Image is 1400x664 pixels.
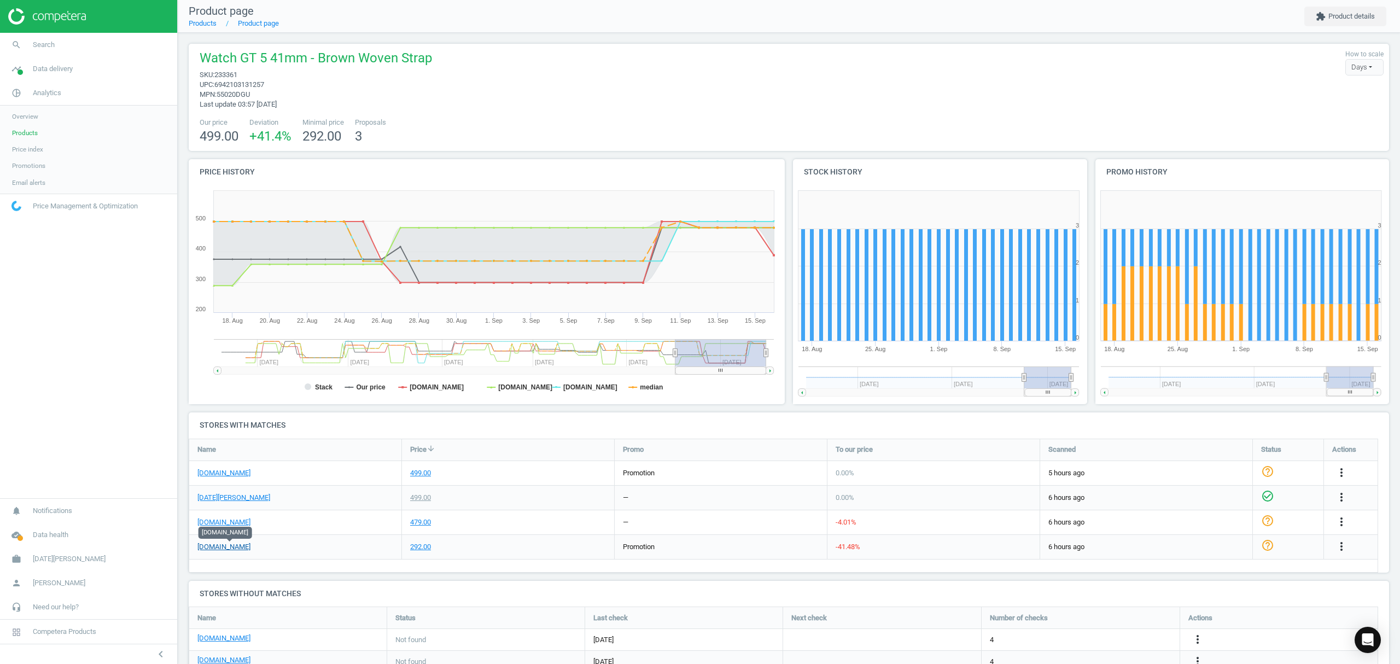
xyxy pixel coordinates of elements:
[560,317,577,324] tspan: 5. Sep
[395,635,426,645] span: Not found
[197,445,216,455] span: Name
[8,8,86,25] img: ajHJNr6hYgQAAAAASUVORK5CYII=
[189,412,1389,438] h4: Stores with matches
[1261,445,1281,455] span: Status
[410,517,431,527] div: 479.00
[1378,297,1381,304] text: 1
[930,346,948,352] tspan: 1. Sep
[33,506,72,516] span: Notifications
[634,317,652,324] tspan: 9. Sep
[1076,259,1079,266] text: 2
[563,383,617,391] tspan: [DOMAIN_NAME]
[410,468,431,478] div: 499.00
[1261,539,1274,552] i: help_outline
[33,578,85,588] span: [PERSON_NAME]
[217,90,250,98] span: 55020DGU
[427,444,435,453] i: arrow_downward
[260,317,280,324] tspan: 20. Aug
[1048,468,1244,478] span: 5 hours ago
[249,118,291,127] span: Deviation
[200,129,238,144] span: 499.00
[836,543,860,551] span: -41.48 %
[990,613,1048,623] span: Number of checks
[1104,346,1124,352] tspan: 18. Aug
[485,317,503,324] tspan: 1. Sep
[315,383,332,391] tspan: Stack
[1261,465,1274,478] i: help_outline
[409,317,429,324] tspan: 28. Aug
[334,317,354,324] tspan: 24. Aug
[33,554,106,564] span: [DATE][PERSON_NAME]
[1345,50,1384,59] label: How to scale
[1335,466,1348,479] i: more_vert
[6,500,27,521] i: notifications
[33,602,79,612] span: Need our help?
[1048,445,1076,455] span: Scanned
[1055,346,1076,352] tspan: 15. Sep
[410,383,464,391] tspan: [DOMAIN_NAME]
[196,245,206,252] text: 400
[196,215,206,222] text: 500
[197,468,250,478] a: [DOMAIN_NAME]
[802,346,822,352] tspan: 18. Aug
[6,549,27,569] i: work
[1335,491,1348,504] i: more_vert
[1232,346,1250,352] tspan: 1. Sep
[189,19,217,27] a: Products
[990,635,994,645] span: 4
[593,635,774,645] span: [DATE]
[222,317,242,324] tspan: 18. Aug
[410,445,427,455] span: Price
[836,469,854,477] span: 0.00 %
[498,383,552,391] tspan: [DOMAIN_NAME]
[189,581,1389,607] h4: Stores without matches
[214,71,237,79] span: 233361
[355,118,386,127] span: Proposals
[593,613,628,623] span: Last check
[197,633,250,643] a: [DOMAIN_NAME]
[708,317,728,324] tspan: 13. Sep
[1076,334,1079,341] text: 0
[238,19,279,27] a: Product page
[1345,59,1384,75] div: Days
[623,517,628,527] div: —
[1335,515,1348,528] i: more_vert
[189,159,785,185] h4: Price history
[200,118,238,127] span: Our price
[197,517,250,527] a: [DOMAIN_NAME]
[1191,633,1204,647] button: more_vert
[1167,346,1187,352] tspan: 25. Aug
[1332,445,1356,455] span: Actions
[11,201,21,211] img: wGWNvw8QSZomAAAAABJRU5ErkJggg==
[1378,334,1381,341] text: 0
[196,306,206,312] text: 200
[12,145,43,154] span: Price index
[597,317,615,324] tspan: 7. Sep
[670,317,691,324] tspan: 11. Sep
[214,80,264,89] span: 6942103131257
[12,161,45,170] span: Promotions
[249,129,291,144] span: +41.4 %
[189,4,254,18] span: Product page
[12,112,38,121] span: Overview
[200,80,214,89] span: upc :
[356,383,386,391] tspan: Our price
[1076,297,1079,304] text: 1
[1191,633,1204,646] i: more_vert
[745,317,766,324] tspan: 15. Sep
[836,445,873,455] span: To our price
[1378,259,1381,266] text: 2
[6,59,27,79] i: timeline
[6,34,27,55] i: search
[6,597,27,618] i: headset_mic
[1048,493,1244,503] span: 6 hours ago
[836,493,854,502] span: 0.00 %
[33,88,61,98] span: Analytics
[33,627,96,637] span: Competera Products
[865,346,885,352] tspan: 25. Aug
[297,317,317,324] tspan: 22. Aug
[1296,346,1313,352] tspan: 8. Sep
[33,201,138,211] span: Price Management & Optimization
[6,83,27,103] i: pie_chart_outlined
[197,613,216,623] span: Name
